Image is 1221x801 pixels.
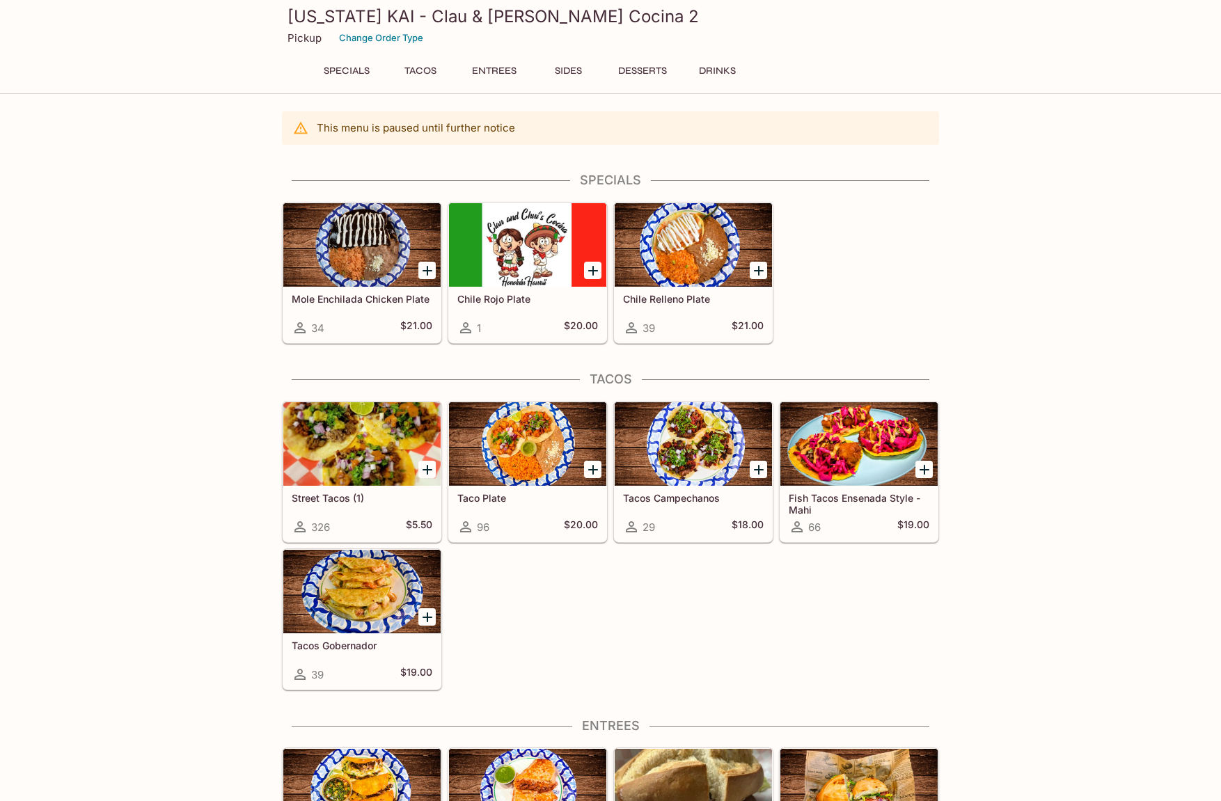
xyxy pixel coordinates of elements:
h5: Mole Enchilada Chicken Plate [292,293,432,305]
h5: $20.00 [564,518,598,535]
h5: Chile Rojo Plate [457,293,598,305]
p: Pickup [287,31,322,45]
a: Street Tacos (1)326$5.50 [283,402,441,542]
h5: Tacos Campechanos [623,492,764,504]
h5: $18.00 [732,518,764,535]
span: 326 [311,521,330,534]
h5: $19.00 [897,518,929,535]
button: Add Fish Tacos Ensenada Style - Mahi [915,461,933,478]
button: Sides [537,61,599,81]
button: Desserts [610,61,675,81]
span: 34 [311,322,324,335]
h5: Tacos Gobernador [292,640,432,651]
button: Tacos [389,61,452,81]
h5: $21.00 [732,319,764,336]
a: Fish Tacos Ensenada Style - Mahi66$19.00 [780,402,938,542]
h5: Street Tacos (1) [292,492,432,504]
button: Add Tacos Gobernador [418,608,436,626]
div: Chile Rojo Plate [449,203,606,287]
span: 39 [311,668,324,681]
div: Mole Enchilada Chicken Plate [283,203,441,287]
button: Entrees [463,61,526,81]
h3: [US_STATE] KAI - Clau & [PERSON_NAME] Cocina 2 [287,6,934,27]
p: This menu is paused until further notice [317,121,515,134]
h4: Entrees [282,718,939,733]
a: Tacos Gobernador39$19.00 [283,549,441,690]
div: Taco Plate [449,402,606,486]
h4: Tacos [282,372,939,387]
h5: Chile Relleno Plate [623,293,764,305]
span: 66 [808,521,821,534]
div: Tacos Gobernador [283,550,441,633]
button: Change Order Type [333,27,430,49]
span: 29 [643,521,655,534]
button: Specials [315,61,378,81]
a: Mole Enchilada Chicken Plate34$21.00 [283,203,441,343]
button: Add Mole Enchilada Chicken Plate [418,262,436,279]
button: Add Taco Plate [584,461,601,478]
h5: $19.00 [400,666,432,683]
button: Add Tacos Campechanos [750,461,767,478]
a: Taco Plate96$20.00 [448,402,607,542]
h5: $21.00 [400,319,432,336]
h5: Fish Tacos Ensenada Style - Mahi [789,492,929,515]
div: Street Tacos (1) [283,402,441,486]
div: Tacos Campechanos [615,402,772,486]
span: 1 [477,322,481,335]
h5: $20.00 [564,319,598,336]
a: Chile Rojo Plate1$20.00 [448,203,607,343]
button: Add Chile Rojo Plate [584,262,601,279]
h5: $5.50 [406,518,432,535]
span: 39 [643,322,655,335]
div: Fish Tacos Ensenada Style - Mahi [780,402,938,486]
h4: Specials [282,173,939,188]
button: Drinks [686,61,748,81]
button: Add Chile Relleno Plate [750,262,767,279]
span: 96 [477,521,489,534]
h5: Taco Plate [457,492,598,504]
div: Chile Relleno Plate [615,203,772,287]
button: Add Street Tacos (1) [418,461,436,478]
a: Chile Relleno Plate39$21.00 [614,203,773,343]
a: Tacos Campechanos29$18.00 [614,402,773,542]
